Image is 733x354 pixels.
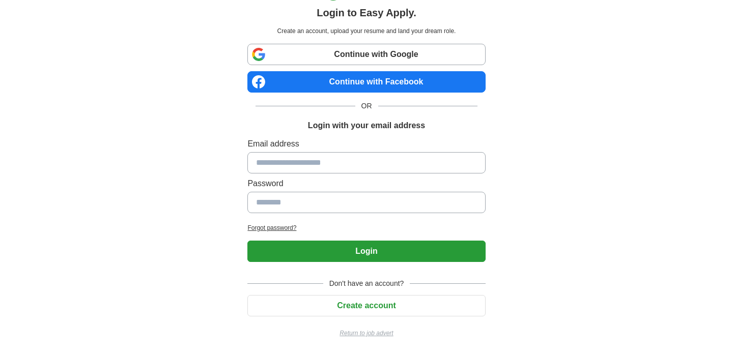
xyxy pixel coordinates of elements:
[317,5,416,20] h1: Login to Easy Apply.
[308,120,425,132] h1: Login with your email address
[247,295,485,316] button: Create account
[247,329,485,338] a: Return to job advert
[247,138,485,150] label: Email address
[247,241,485,262] button: Login
[247,301,485,310] a: Create account
[355,101,378,111] span: OR
[323,278,410,289] span: Don't have an account?
[247,71,485,93] a: Continue with Facebook
[247,178,485,190] label: Password
[247,44,485,65] a: Continue with Google
[247,223,485,232] a: Forgot password?
[249,26,483,36] p: Create an account, upload your resume and land your dream role.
